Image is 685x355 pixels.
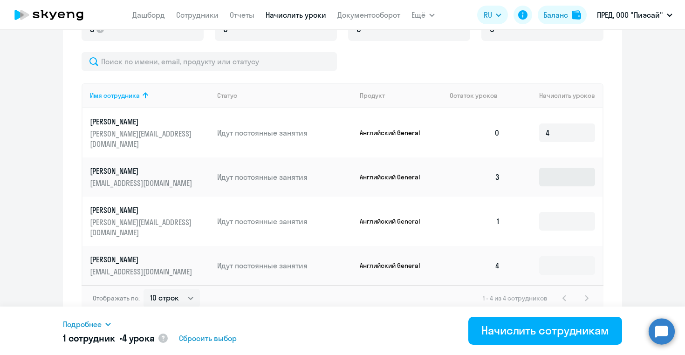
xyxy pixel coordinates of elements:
[217,260,352,271] p: Идут постоянные занятия
[337,10,400,20] a: Документооборот
[597,9,663,20] p: ПРЕД, ООО "Пиэсай"
[90,166,194,176] p: [PERSON_NAME]
[450,91,498,100] span: Остаток уроков
[442,157,507,197] td: 3
[538,6,587,24] button: Балансbalance
[230,10,254,20] a: Отчеты
[360,261,430,270] p: Английский General
[90,116,194,127] p: [PERSON_NAME]
[468,317,622,345] button: Начислить сотрудникам
[176,10,219,20] a: Сотрудники
[217,172,352,182] p: Идут постоянные занятия
[411,6,435,24] button: Ещё
[90,91,210,100] div: Имя сотрудника
[450,91,507,100] div: Остаток уроков
[90,205,194,215] p: [PERSON_NAME]
[90,91,140,100] div: Имя сотрудника
[360,129,430,137] p: Английский General
[507,83,603,108] th: Начислить уроков
[122,332,155,344] span: 4 урока
[217,91,237,100] div: Статус
[90,116,210,149] a: [PERSON_NAME][PERSON_NAME][EMAIL_ADDRESS][DOMAIN_NAME]
[360,91,443,100] div: Продукт
[90,217,194,238] p: [PERSON_NAME][EMAIL_ADDRESS][DOMAIN_NAME]
[90,205,210,238] a: [PERSON_NAME][PERSON_NAME][EMAIL_ADDRESS][DOMAIN_NAME]
[543,9,568,20] div: Баланс
[360,217,430,225] p: Английский General
[90,178,194,188] p: [EMAIL_ADDRESS][DOMAIN_NAME]
[90,266,194,277] p: [EMAIL_ADDRESS][DOMAIN_NAME]
[179,333,237,344] span: Сбросить выбор
[90,166,210,188] a: [PERSON_NAME][EMAIL_ADDRESS][DOMAIN_NAME]
[217,91,352,100] div: Статус
[93,294,140,302] span: Отображать по:
[483,294,548,302] span: 1 - 4 из 4 сотрудников
[360,91,385,100] div: Продукт
[481,323,609,338] div: Начислить сотрудникам
[442,197,507,246] td: 1
[442,108,507,157] td: 0
[90,129,194,149] p: [PERSON_NAME][EMAIL_ADDRESS][DOMAIN_NAME]
[484,9,492,20] span: RU
[217,128,352,138] p: Идут постоянные занятия
[360,173,430,181] p: Английский General
[82,52,337,71] input: Поиск по имени, email, продукту или статусу
[592,4,677,26] button: ПРЕД, ООО "Пиэсай"
[132,10,165,20] a: Дашборд
[477,6,508,24] button: RU
[217,216,352,226] p: Идут постоянные занятия
[266,10,326,20] a: Начислить уроки
[63,332,155,345] h5: 1 сотрудник •
[63,319,102,330] span: Подробнее
[90,254,194,265] p: [PERSON_NAME]
[90,254,210,277] a: [PERSON_NAME][EMAIL_ADDRESS][DOMAIN_NAME]
[411,9,425,20] span: Ещё
[572,10,581,20] img: balance
[442,246,507,285] td: 4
